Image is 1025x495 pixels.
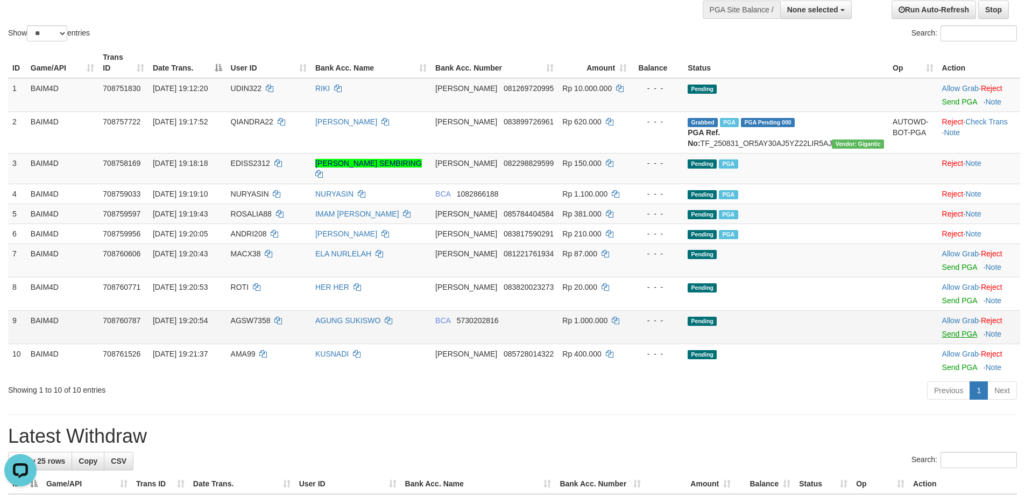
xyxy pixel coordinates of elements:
th: User ID: activate to sort column ascending [227,47,311,78]
a: AGUNG SUKISWO [315,316,380,325]
span: [PERSON_NAME] [435,159,497,168]
th: Bank Acc. Number: activate to sort column ascending [555,474,645,494]
span: 708759597 [103,210,140,218]
a: Note [965,190,981,198]
td: 6 [8,224,26,243]
th: Status: activate to sort column ascending [795,474,852,494]
a: Run Auto-Refresh [892,1,976,19]
b: PGA Ref. No: [688,128,720,148]
a: IMAM [PERSON_NAME] [315,210,399,218]
span: None selected [787,5,838,14]
span: [PERSON_NAME] [435,350,497,358]
span: Marked by aeosmey [719,230,738,239]
div: - - - [635,83,679,94]
div: PGA Site Balance / [703,1,780,19]
th: Bank Acc. Number: activate to sort column ascending [431,47,558,78]
span: [PERSON_NAME] [435,229,497,238]
td: · · [938,111,1020,153]
span: Copy 081221761934 to clipboard [504,249,554,258]
span: Rp 381.000 [562,210,601,218]
span: Copy 083820023273 to clipboard [504,283,554,291]
span: Pending [688,317,717,326]
span: Grabbed [688,118,718,127]
a: Reject [981,316,1002,325]
a: Note [944,128,960,137]
div: - - - [635,282,679,292]
span: [DATE] 19:19:10 [153,190,208,198]
span: ROSALIA88 [231,210,272,218]
span: [PERSON_NAME] [435,210,497,218]
span: · [942,84,981,93]
span: CSV [111,457,126,465]
span: Copy 085728014322 to clipboard [504,350,554,358]
td: · [938,344,1020,377]
span: Pending [688,250,717,259]
span: 708759956 [103,229,140,238]
th: Amount: activate to sort column ascending [558,47,631,78]
td: · [938,184,1020,204]
a: Send PGA [942,330,977,338]
span: · [942,249,981,258]
td: BAIM4D [26,153,98,184]
span: [DATE] 19:18:18 [153,159,208,168]
a: Note [986,263,1002,271]
span: · [942,316,981,325]
span: AMA99 [231,350,256,358]
span: [DATE] 19:20:54 [153,316,208,325]
input: Search: [941,452,1017,468]
a: Send PGA [942,296,977,305]
a: Reject [981,350,1002,358]
span: QIANDRA22 [231,117,273,126]
span: [DATE] 19:19:43 [153,210,208,218]
a: 1 [970,381,988,400]
span: Pending [688,230,717,239]
span: UDIN322 [231,84,262,93]
span: MACX38 [231,249,261,258]
span: Copy 081269720995 to clipboard [504,84,554,93]
a: Reject [942,229,964,238]
span: [DATE] 19:20:53 [153,283,208,291]
a: KUSNADI [315,350,349,358]
span: 708758169 [103,159,140,168]
span: Pending [688,350,717,359]
div: - - - [635,189,679,199]
a: Reject [942,159,964,168]
span: NURYASIN [231,190,269,198]
span: Copy 083899726961 to clipboard [504,117,554,126]
span: [DATE] 19:12:20 [153,84,208,93]
a: ELA NURLELAH [315,249,371,258]
span: 708760787 [103,316,140,325]
span: 708761526 [103,350,140,358]
a: Allow Grab [942,350,979,358]
th: Bank Acc. Name: activate to sort column ascending [311,47,431,78]
a: Note [986,363,1002,372]
span: Marked by aeosmey [719,159,738,169]
td: BAIM4D [26,224,98,243]
span: AGSW7358 [231,316,271,325]
th: Game/API: activate to sort column ascending [42,474,132,494]
a: [PERSON_NAME] [315,229,377,238]
td: AUTOWD-BOT-PGA [888,111,937,153]
a: Reject [981,283,1002,291]
a: [PERSON_NAME] [315,117,377,126]
label: Show entries [8,25,90,41]
span: [PERSON_NAME] [435,84,497,93]
span: [DATE] 19:20:05 [153,229,208,238]
button: None selected [780,1,852,19]
span: [PERSON_NAME] [435,117,497,126]
th: Action [909,474,1017,494]
select: Showentries [27,25,67,41]
td: 4 [8,184,26,204]
td: 9 [8,310,26,344]
td: 10 [8,344,26,377]
td: 5 [8,204,26,224]
th: Op: activate to sort column ascending [888,47,937,78]
a: Allow Grab [942,316,979,325]
a: Previous [927,381,970,400]
span: Copy 1082866188 to clipboard [457,190,499,198]
span: BCA [435,316,450,325]
td: TF_250831_OR5AY30AJ5YZ22LIR5AJ [683,111,888,153]
span: [DATE] 19:17:52 [153,117,208,126]
a: Reject [942,210,964,218]
a: Allow Grab [942,249,979,258]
